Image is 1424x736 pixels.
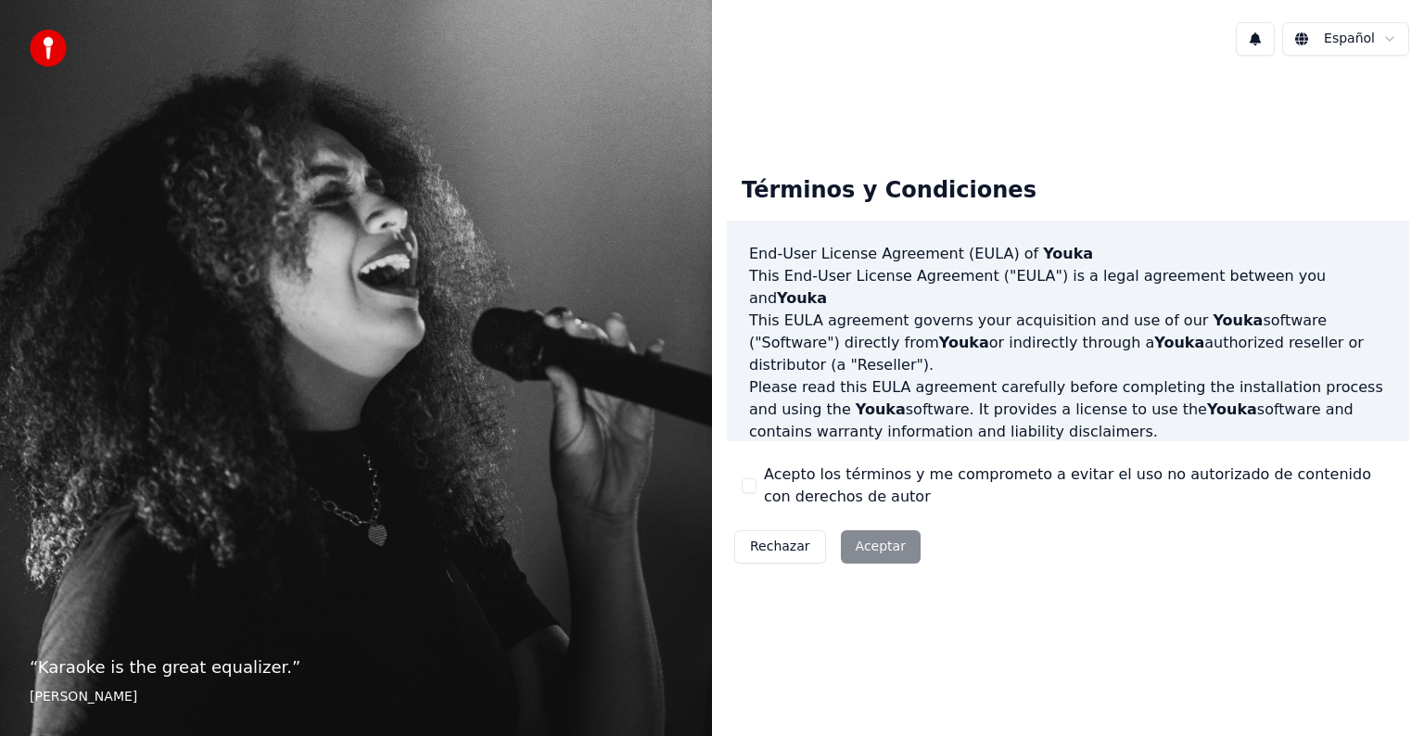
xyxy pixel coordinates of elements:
[749,376,1387,443] p: Please read this EULA agreement carefully before completing the installation process and using th...
[727,161,1051,221] div: Términos y Condiciones
[30,654,682,680] p: “ Karaoke is the great equalizer. ”
[1043,245,1093,262] span: Youka
[764,463,1394,508] label: Acepto los términos y me comprometo a evitar el uso no autorizado de contenido con derechos de autor
[749,243,1387,265] h3: End-User License Agreement (EULA) of
[939,334,989,351] span: Youka
[777,289,827,307] span: Youka
[1213,311,1263,329] span: Youka
[856,400,906,418] span: Youka
[1154,334,1204,351] span: Youka
[734,530,826,564] button: Rechazar
[749,310,1387,376] p: This EULA agreement governs your acquisition and use of our software ("Software") directly from o...
[1207,400,1257,418] span: Youka
[749,265,1387,310] p: This End-User License Agreement ("EULA") is a legal agreement between you and
[30,688,682,706] footer: [PERSON_NAME]
[30,30,67,67] img: youka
